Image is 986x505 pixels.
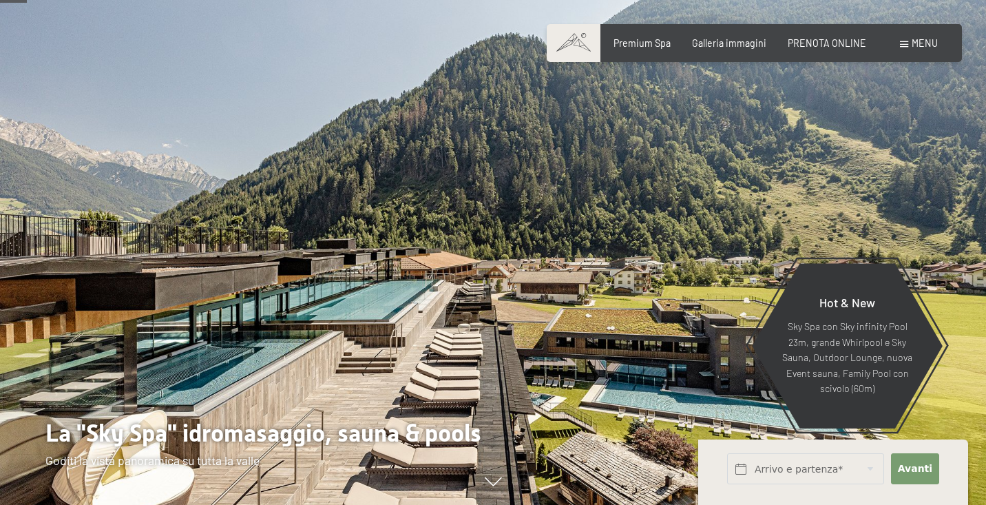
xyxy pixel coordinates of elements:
p: Sky Spa con Sky infinity Pool 23m, grande Whirlpool e Sky Sauna, Outdoor Lounge, nuova Event saun... [782,319,913,397]
a: Galleria immagini [692,37,766,49]
span: Avanti [898,462,932,476]
button: Avanti [891,453,938,484]
a: PRENOTA ONLINE [788,37,866,49]
span: Menu [912,37,938,49]
span: Hot & New [819,295,875,310]
a: Premium Spa [613,37,671,49]
a: Hot & New Sky Spa con Sky infinity Pool 23m, grande Whirlpool e Sky Sauna, Outdoor Lounge, nuova ... [751,262,943,429]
